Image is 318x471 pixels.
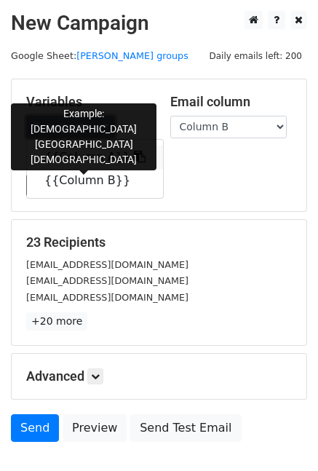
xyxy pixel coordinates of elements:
a: [PERSON_NAME] groups [76,50,188,61]
small: [EMAIL_ADDRESS][DOMAIN_NAME] [26,259,188,270]
a: Daily emails left: 200 [204,50,307,61]
a: Send Test Email [130,414,241,442]
a: {{Column B}} [27,169,163,192]
div: Example: [DEMOGRAPHIC_DATA] [GEOGRAPHIC_DATA][DEMOGRAPHIC_DATA] [11,103,156,170]
h5: Email column [170,94,293,110]
small: Google Sheet: [11,50,188,61]
h5: 23 Recipients [26,234,292,250]
h5: Advanced [26,368,292,384]
a: Preview [63,414,127,442]
iframe: Chat Widget [245,401,318,471]
span: Daily emails left: 200 [204,48,307,64]
small: [EMAIL_ADDRESS][DOMAIN_NAME] [26,275,188,286]
a: Send [11,414,59,442]
h5: Variables [26,94,148,110]
h2: New Campaign [11,11,307,36]
a: +20 more [26,312,87,331]
small: [EMAIL_ADDRESS][DOMAIN_NAME] [26,292,188,303]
